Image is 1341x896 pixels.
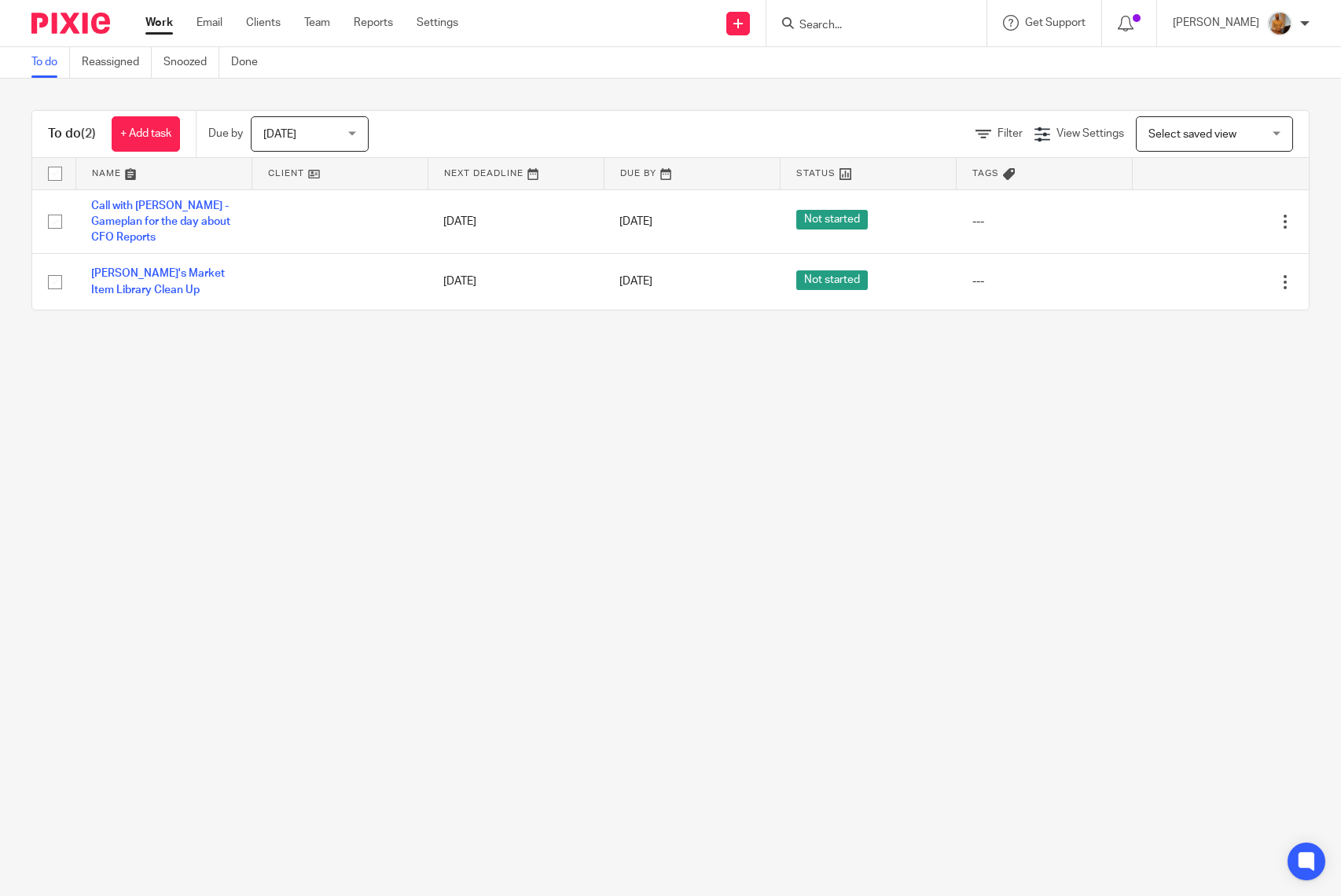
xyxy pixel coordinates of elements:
[796,210,868,230] span: Not started
[619,216,652,227] span: [DATE]
[1056,128,1124,139] span: View Settings
[48,126,96,142] h1: To do
[231,47,270,78] a: Done
[997,128,1023,139] span: Filter
[972,169,999,178] span: Tags
[1267,11,1292,36] img: 1234.JPG
[91,200,230,244] a: Call with [PERSON_NAME] - Gameplan for the day about CFO Reports
[246,15,281,31] a: Clients
[304,15,330,31] a: Team
[796,270,868,290] span: Not started
[972,214,1117,230] div: ---
[81,127,96,140] span: (2)
[145,15,173,31] a: Work
[1173,15,1259,31] p: [PERSON_NAME]
[82,47,152,78] a: Reassigned
[197,15,222,31] a: Email
[1148,129,1236,140] span: Select saved view
[112,116,180,152] a: + Add task
[31,13,110,34] img: Pixie
[428,189,604,254] td: [DATE]
[208,126,243,141] p: Due by
[263,129,296,140] span: [DATE]
[31,47,70,78] a: To do
[91,268,225,295] a: [PERSON_NAME]'s Market Item Library Clean Up
[619,277,652,288] span: [DATE]
[417,15,458,31] a: Settings
[1025,17,1086,28] span: Get Support
[163,47,219,78] a: Snoozed
[354,15,393,31] a: Reports
[798,19,939,33] input: Search
[428,254,604,310] td: [DATE]
[972,274,1117,289] div: ---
